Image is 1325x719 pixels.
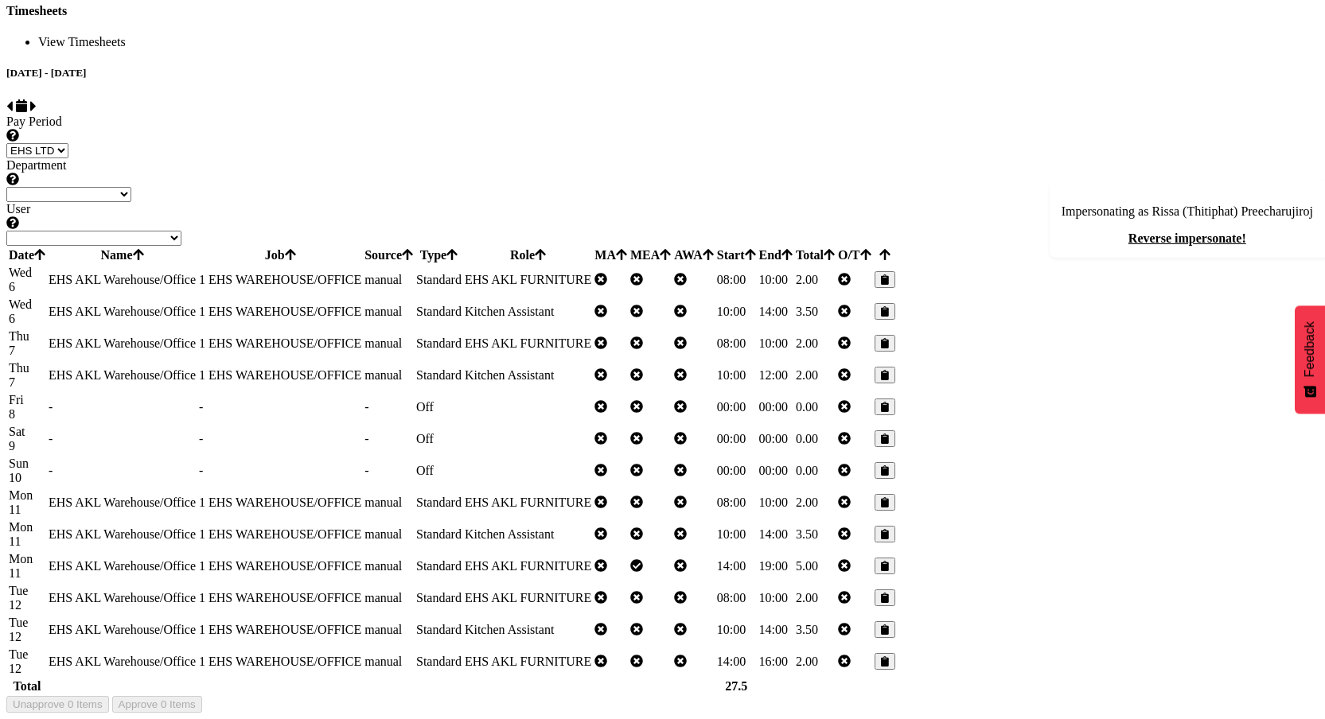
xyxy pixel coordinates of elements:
[1062,204,1313,219] p: Impersonating as Rissa (Thitiphat) Preecharujiroj
[1128,231,1246,245] a: Reverse impersonate!
[415,456,462,486] td: Off
[199,336,361,350] span: 1 EHS WAREHOUSE/OFFICE
[415,392,462,422] td: Off
[9,248,45,262] span: Date
[716,551,757,581] td: 14:00
[49,623,196,636] span: EHS AKL Warehouse/Office
[9,439,15,453] span: 9
[9,297,32,311] span: Wed
[199,368,361,382] span: 1 EHS WAREHOUSE/OFFICE
[9,662,21,675] span: 12
[9,280,15,293] span: 6
[838,248,871,262] span: O/T
[716,456,757,486] td: 00:00
[199,432,203,445] span: -
[9,329,29,343] span: Thu
[9,457,29,470] span: Sun
[415,265,462,295] td: Standard
[199,496,361,509] span: 1 EHS WAREHOUSE/OFFICE
[9,598,21,612] span: 12
[415,551,462,581] td: Standard
[9,425,25,438] span: Sat
[716,678,757,694] th: 27.5
[49,591,196,604] span: EHS AKL Warehouse/Office
[795,456,836,486] td: 0.00
[364,432,368,445] span: -
[415,519,462,550] td: Standard
[1295,305,1325,414] button: Feedback - Show survey
[795,265,836,295] td: 2.00
[364,305,402,318] span: manual
[758,328,793,359] td: 10:00
[8,678,46,694] th: Total
[9,488,33,502] span: Mon
[364,496,402,509] span: manual
[795,488,836,518] td: 2.00
[364,623,402,636] span: manual
[795,519,836,550] td: 3.50
[364,464,368,477] span: -
[758,360,793,391] td: 12:00
[465,591,591,604] span: EHS AKL FURNITURE
[415,328,462,359] td: Standard
[6,158,1319,187] label: Department
[9,616,28,629] span: Tue
[49,336,196,350] span: EHS AKL Warehouse/Office
[9,407,15,421] span: 8
[415,583,462,613] td: Standard
[465,273,591,286] span: EHS AKL FURNITURE
[9,534,21,548] span: 11
[795,297,836,327] td: 3.50
[364,591,402,604] span: manual
[9,312,15,325] span: 6
[795,551,836,581] td: 5.00
[465,336,591,350] span: EHS AKL FURNITURE
[630,248,671,262] span: MEA
[199,591,361,604] span: 1 EHS WAREHOUSE/OFFICE
[795,360,836,391] td: 2.00
[13,698,103,710] span: Unapprove 0 Items
[9,566,21,580] span: 11
[795,583,836,613] td: 2.00
[758,647,793,677] td: 16:00
[795,615,836,645] td: 3.50
[49,305,196,318] span: EHS AKL Warehouse/Office
[119,698,196,710] span: Approve 0 Items
[415,424,462,454] td: Off
[758,615,793,645] td: 14:00
[112,696,202,713] button: Approve 0 Items
[6,67,1319,80] h5: [DATE] - [DATE]
[1303,321,1317,377] span: Feedback
[199,273,361,286] span: 1 EHS WAREHOUSE/OFFICE
[101,248,144,262] span: Name
[716,328,757,359] td: 08:00
[758,583,793,613] td: 10:00
[717,248,756,262] span: Start
[9,361,29,375] span: Thu
[465,496,591,509] span: EHS AKL FURNITURE
[199,305,361,318] span: 1 EHS WAREHOUSE/OFFICE
[795,424,836,454] td: 0.00
[465,559,591,573] span: EHS AKL FURNITURE
[716,424,757,454] td: 00:00
[758,456,793,486] td: 00:00
[415,297,462,327] td: Standard
[758,297,793,327] td: 14:00
[465,655,591,668] span: EHS AKL FURNITURE
[716,615,757,645] td: 10:00
[9,471,21,484] span: 10
[49,432,53,445] span: -
[594,248,627,262] span: MA
[364,336,402,350] span: manual
[716,519,757,550] td: 10:00
[716,488,757,518] td: 08:00
[716,392,757,422] td: 00:00
[9,344,15,357] span: 7
[716,297,757,327] td: 10:00
[9,630,21,643] span: 12
[364,655,402,668] span: manual
[465,623,554,636] span: Kitchen Assistant
[9,375,15,389] span: 7
[415,488,462,518] td: Standard
[6,115,1319,143] label: Pay Period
